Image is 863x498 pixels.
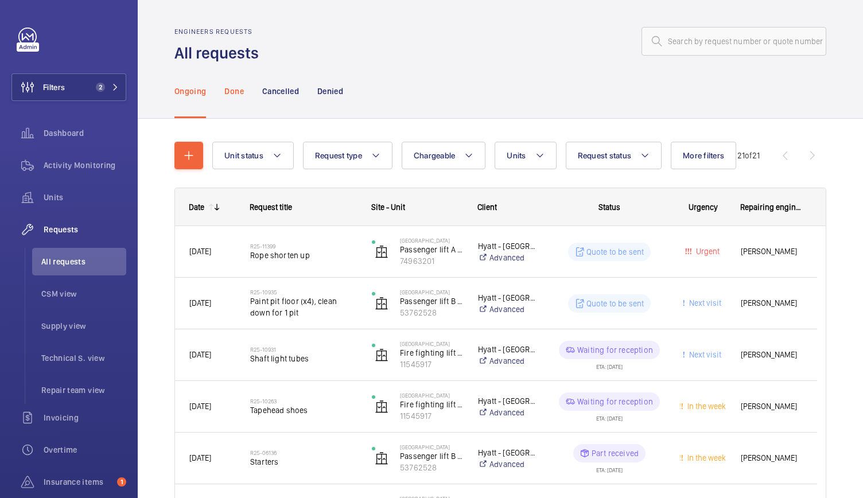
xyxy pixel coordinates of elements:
p: Hyatt - [GEOGRAPHIC_DATA] [478,395,539,407]
img: elevator.svg [375,348,388,362]
span: [DATE] [189,350,211,359]
div: Date [189,203,204,212]
a: Advanced [478,407,539,418]
span: Request title [250,203,292,212]
span: Starters [250,456,357,468]
h2: R25-06136 [250,449,357,456]
span: [DATE] [189,247,211,256]
p: 53762528 [400,462,463,473]
p: [GEOGRAPHIC_DATA] [400,443,463,450]
h2: R25-10935 [250,289,357,295]
span: Client [477,203,497,212]
span: Tapehead shoes [250,404,357,416]
span: Repairing engineer [740,203,803,212]
img: elevator.svg [375,400,388,414]
p: Fire fighting lift mp500 [400,347,463,359]
h2: Engineers requests [174,28,266,36]
span: [PERSON_NAME] [741,348,803,361]
span: Next visit [687,298,721,308]
span: Request type [315,151,362,160]
span: Unit status [224,151,263,160]
p: Waiting for reception [577,344,653,356]
span: All requests [41,256,126,267]
img: elevator.svg [375,245,388,259]
span: [PERSON_NAME] [741,452,803,465]
span: Filters [43,81,65,93]
p: 11545917 [400,410,463,422]
img: elevator.svg [375,452,388,465]
span: In the week [685,453,726,462]
span: Urgency [689,203,718,212]
span: Overtime [44,444,126,456]
span: 1 - 21 21 [728,151,760,159]
p: [GEOGRAPHIC_DATA] [400,340,463,347]
p: Passenger lift A left side [400,244,463,255]
span: 1 [117,477,126,487]
span: 2 [96,83,105,92]
p: 53762528 [400,307,463,318]
button: More filters [671,142,736,169]
p: Waiting for reception [577,396,653,407]
span: Invoicing [44,412,126,423]
span: Rope shorten up [250,250,357,261]
span: Dashboard [44,127,126,139]
span: [PERSON_NAME] [741,400,803,413]
p: Quote to be sent [586,246,644,258]
p: Part received [592,448,639,459]
span: Units [507,151,526,160]
p: 74963201 [400,255,463,267]
a: Advanced [478,355,539,367]
span: [PERSON_NAME] [741,297,803,310]
input: Search by request number or quote number [642,27,826,56]
span: Next visit [687,350,721,359]
span: Technical S. view [41,352,126,364]
button: Unit status [212,142,294,169]
button: Units [495,142,556,169]
span: Urgent [694,247,720,256]
span: Site - Unit [371,203,405,212]
p: Denied [317,85,343,97]
p: Passenger lift B middle [PERSON_NAME]/selcom [400,450,463,462]
span: Units [44,192,126,203]
span: More filters [683,151,724,160]
h2: R25-10931 [250,346,357,353]
span: Shaft light tubes [250,353,357,364]
button: Request status [566,142,662,169]
span: Paint pit floor (x4), clean down for 1 pit [250,295,357,318]
span: Chargeable [414,151,456,160]
span: Supply view [41,320,126,332]
p: [GEOGRAPHIC_DATA] [400,289,463,295]
span: [DATE] [189,453,211,462]
span: of [745,151,752,160]
p: 11545917 [400,359,463,370]
p: Done [224,85,243,97]
button: Chargeable [402,142,486,169]
span: Repair team view [41,384,126,396]
p: Cancelled [262,85,299,97]
a: Advanced [478,458,539,470]
p: Hyatt - [GEOGRAPHIC_DATA] [478,292,539,304]
span: Requests [44,224,126,235]
p: Ongoing [174,85,206,97]
span: Status [598,203,620,212]
h2: R25-11399 [250,243,357,250]
div: ETA: [DATE] [596,411,623,421]
span: CSM view [41,288,126,299]
a: Advanced [478,304,539,315]
span: Activity Monitoring [44,159,126,171]
h2: R25-10263 [250,398,357,404]
h1: All requests [174,42,266,64]
span: Insurance items [44,476,112,488]
p: Hyatt - [GEOGRAPHIC_DATA] [478,447,539,458]
button: Filters2 [11,73,126,101]
span: [DATE] [189,298,211,308]
p: Fire fighting lift mp500 [400,399,463,410]
span: [PERSON_NAME] [741,245,803,258]
div: ETA: [DATE] [596,359,623,369]
img: elevator.svg [375,297,388,310]
span: [DATE] [189,402,211,411]
p: [GEOGRAPHIC_DATA] [400,392,463,399]
span: Request status [578,151,632,160]
a: Advanced [478,252,539,263]
p: Quote to be sent [586,298,644,309]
